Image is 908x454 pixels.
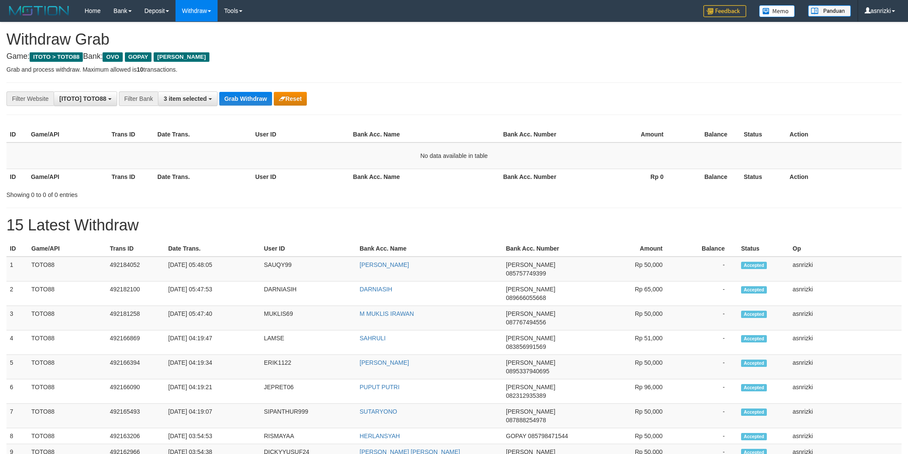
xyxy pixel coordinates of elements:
img: MOTION_logo.png [6,4,72,17]
th: Action [786,127,902,142]
td: 4 [6,330,28,355]
td: [DATE] 04:19:07 [165,404,260,428]
th: Trans ID [106,241,165,257]
a: HERLANSYAH [360,433,400,439]
span: Copy 082312935389 to clipboard [506,392,546,399]
button: 3 item selected [158,91,217,106]
td: No data available in table [6,142,902,169]
th: Game/API [28,241,106,257]
td: [DATE] 05:47:40 [165,306,260,330]
span: GOPAY [125,52,152,62]
span: 3 item selected [163,95,206,102]
span: Accepted [741,384,767,391]
td: asnrizki [789,404,902,428]
th: Bank Acc. Number [499,169,580,185]
td: Rp 50,000 [582,428,675,444]
td: Rp 50,000 [582,257,675,281]
span: [PERSON_NAME] [154,52,209,62]
th: Op [789,241,902,257]
td: SAUQY99 [260,257,356,281]
th: Status [738,241,789,257]
td: - [675,428,738,444]
th: Date Trans. [154,127,252,142]
span: Accepted [741,433,767,440]
a: SAHRULI [360,335,386,342]
span: [ITOTO] TOTO88 [59,95,106,102]
td: - [675,355,738,379]
th: Bank Acc. Name [350,169,500,185]
td: [DATE] 04:19:34 [165,355,260,379]
span: Copy 085757749399 to clipboard [506,270,546,277]
td: Rp 96,000 [582,379,675,404]
td: TOTO88 [28,379,106,404]
td: TOTO88 [28,257,106,281]
th: Action [786,169,902,185]
a: PUPUT PUTRI [360,384,400,390]
td: TOTO88 [28,281,106,306]
td: 492182100 [106,281,165,306]
td: RISMAYAA [260,428,356,444]
td: 5 [6,355,28,379]
td: 492166090 [106,379,165,404]
a: [PERSON_NAME] [360,359,409,366]
span: Accepted [741,335,767,342]
td: LAMSE [260,330,356,355]
td: MUKLIS69 [260,306,356,330]
th: Status [740,127,786,142]
td: Rp 51,000 [582,330,675,355]
td: - [675,330,738,355]
span: Accepted [741,262,767,269]
td: - [675,281,738,306]
td: asnrizki [789,355,902,379]
span: [PERSON_NAME] [506,408,555,415]
td: 1 [6,257,28,281]
span: Accepted [741,360,767,367]
th: Bank Acc. Number [499,127,580,142]
h1: 15 Latest Withdraw [6,217,902,234]
img: panduan.png [808,5,851,17]
td: TOTO88 [28,404,106,428]
img: Feedback.jpg [703,5,746,17]
span: Copy 085798471544 to clipboard [528,433,568,439]
th: Balance [675,241,738,257]
a: [PERSON_NAME] [360,261,409,268]
td: Rp 50,000 [582,306,675,330]
td: [DATE] 05:47:53 [165,281,260,306]
td: Rp 65,000 [582,281,675,306]
th: Balance [676,169,740,185]
td: 2 [6,281,28,306]
td: TOTO88 [28,355,106,379]
td: [DATE] 03:54:53 [165,428,260,444]
td: - [675,404,738,428]
th: ID [6,169,27,185]
td: Rp 50,000 [582,404,675,428]
button: [ITOTO] TOTO88 [54,91,117,106]
p: Grab and process withdraw. Maximum allowed is transactions. [6,65,902,74]
span: Accepted [741,409,767,416]
td: TOTO88 [28,330,106,355]
span: Copy 087767494556 to clipboard [506,319,546,326]
td: JEPRET06 [260,379,356,404]
a: DARNIASIH [360,286,392,293]
th: Balance [676,127,740,142]
td: - [675,379,738,404]
td: 3 [6,306,28,330]
h4: Game: Bank: [6,52,902,61]
td: 492184052 [106,257,165,281]
img: Button%20Memo.svg [759,5,795,17]
span: GOPAY [506,433,526,439]
td: [DATE] 05:48:05 [165,257,260,281]
span: ITOTO > TOTO88 [30,52,83,62]
span: [PERSON_NAME] [506,384,555,390]
th: Trans ID [108,127,154,142]
td: asnrizki [789,379,902,404]
th: User ID [252,127,350,142]
td: - [675,257,738,281]
td: 7 [6,404,28,428]
span: OVO [103,52,122,62]
th: User ID [260,241,356,257]
td: DARNIASIH [260,281,356,306]
div: Showing 0 to 0 of 0 entries [6,187,372,199]
span: Accepted [741,286,767,294]
td: TOTO88 [28,428,106,444]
